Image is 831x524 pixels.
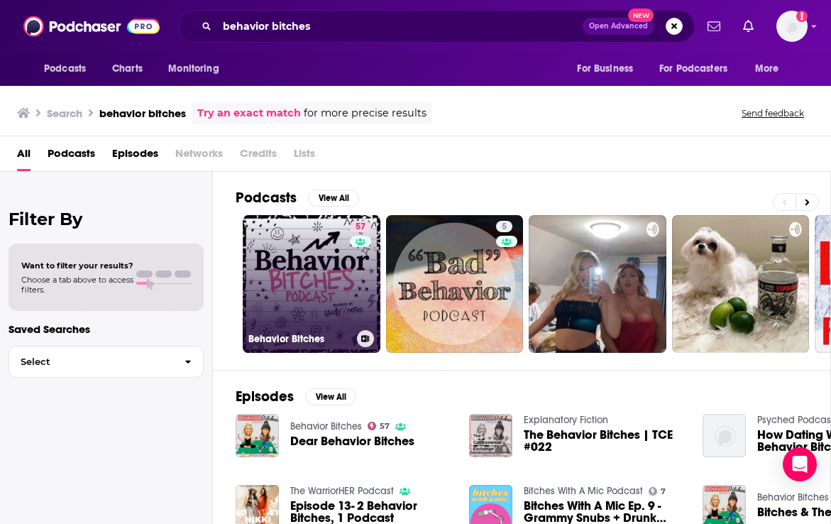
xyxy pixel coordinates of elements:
a: Show notifications dropdown [737,14,759,38]
p: Saved Searches [9,322,204,336]
span: Want to filter your results? [21,261,133,271]
img: How Dating Works - With Behavior Bitches Podcast [703,414,746,457]
div: Open Intercom Messenger [783,447,817,481]
a: Explanatory Fiction [524,414,608,426]
span: 57 [356,220,365,234]
a: Behavior Bitches [757,491,829,503]
div: Search podcasts, credits, & more... [178,10,695,43]
button: open menu [650,55,748,82]
a: Podcasts [48,142,95,171]
a: 5 [496,221,512,232]
span: 7 [661,488,666,495]
button: open menu [34,55,104,82]
span: Lists [294,142,315,171]
span: For Business [577,59,633,79]
button: open menu [567,55,651,82]
button: View All [305,388,356,405]
a: Episode 13- 2 Behavior Bitches, 1 Podcast [290,500,452,524]
button: Select [9,346,204,378]
button: open menu [745,55,797,82]
svg: Add a profile image [796,11,808,22]
span: Select [9,357,173,366]
img: User Profile [776,11,808,42]
button: Show profile menu [776,11,808,42]
span: Choose a tab above to access filters. [21,275,133,295]
h2: Podcasts [236,189,297,207]
span: 57 [380,423,390,430]
h3: Search [47,107,82,120]
span: More [755,59,779,79]
span: Logged in as alignPR [776,11,808,42]
a: 7 [649,487,666,496]
input: Search podcasts, credits, & more... [217,15,583,38]
span: Networks [175,142,223,171]
h2: Episodes [236,388,294,405]
button: Open AdvancedNew [583,18,654,35]
span: Monitoring [168,59,219,79]
a: Show notifications dropdown [702,14,726,38]
img: Podchaser - Follow, Share and Rate Podcasts [23,13,160,40]
img: The Behavior Bitches | TCE #022 [469,414,512,457]
a: Charts [103,55,151,82]
span: Charts [112,59,143,79]
button: open menu [158,55,237,82]
a: 57 [368,422,390,430]
span: 5 [502,220,507,234]
span: Open Advanced [589,23,648,30]
span: for more precise results [304,105,426,121]
a: EpisodesView All [236,388,356,405]
a: Episodes [112,142,158,171]
img: Dear Behavior Bitches [236,414,279,457]
h3: Behavior Bitches [248,333,351,345]
a: The Behavior Bitches | TCE #022 [524,429,686,453]
a: Bitches With A Mic Ep. 9 - Grammy Snubs + Drunk Behavior + Nudes [524,500,686,524]
span: New [628,9,654,22]
a: The WarriorHER Podcast [290,485,394,497]
a: 57 [350,221,371,232]
h3: behavior bitches [99,107,186,120]
a: Dear Behavior Bitches [290,435,414,447]
span: For Podcasters [659,59,727,79]
a: 57Behavior Bitches [243,215,380,353]
a: Behavior Bitches [290,420,362,432]
span: Credits [240,142,277,171]
a: Try an exact match [197,105,301,121]
span: Podcasts [44,59,86,79]
a: Bitches With A Mic Podcast [524,485,643,497]
a: All [17,142,31,171]
button: View All [308,190,359,207]
button: Send feedback [737,107,808,119]
a: 5 [386,215,524,353]
h2: Filter By [9,209,204,229]
a: PodcastsView All [236,189,359,207]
